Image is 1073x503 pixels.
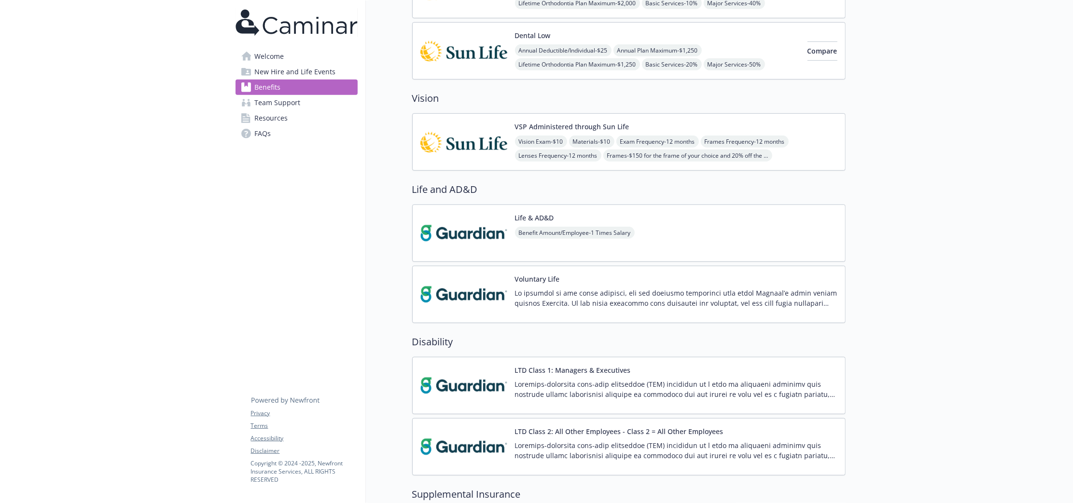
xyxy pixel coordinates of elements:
[420,122,507,163] img: Sun Life Financial carrier logo
[420,274,507,315] img: Guardian carrier logo
[515,426,724,436] button: LTD Class 2: All Other Employees - Class 2 = All Other Employees
[420,426,507,467] img: Guardian carrier logo
[515,379,837,399] p: Loremips-dolorsita cons-adip elitseddoe (TEM) incididun ut l etdo ma aliquaeni adminimv quis nost...
[236,126,358,141] a: FAQs
[251,447,357,455] a: Disclaimer
[251,434,357,443] a: Accessibility
[515,213,554,223] button: Life & AD&D
[251,459,357,484] p: Copyright © 2024 - 2025 , Newfront Insurance Services, ALL RIGHTS RESERVED
[255,64,336,80] span: New Hire and Life Events
[515,30,551,41] button: Dental Low
[255,95,301,110] span: Team Support
[642,58,702,70] span: Basic Services - 20%
[412,182,846,197] h2: Life and AD&D
[255,126,271,141] span: FAQs
[255,110,288,126] span: Resources
[616,136,699,148] span: Exam Frequency - 12 months
[251,421,357,430] a: Terms
[515,122,629,132] button: VSP Administered through Sun Life
[236,80,358,95] a: Benefits
[236,49,358,64] a: Welcome
[420,365,507,406] img: Guardian carrier logo
[236,110,358,126] a: Resources
[515,288,837,308] p: Lo ipsumdol si ame conse adipisci, eli sed doeiusmo temporinci utla etdol Magnaal’e admin veniam ...
[251,409,357,418] a: Privacy
[515,440,837,461] p: Loremips-dolorsita cons-adip elitseddoe (TEM) incididun ut l etdo ma aliquaeni adminimv quis nost...
[412,91,846,106] h2: Vision
[515,274,560,284] button: Voluntary Life
[515,44,612,56] span: Annual Deductible/Individual - $25
[701,136,789,148] span: Frames Frequency - 12 months
[420,30,507,71] img: Sun Life Financial carrier logo
[255,80,281,95] span: Benefits
[515,136,567,148] span: Vision Exam - $10
[613,44,702,56] span: Annual Plan Maximum - $1,250
[515,365,631,375] button: LTD Class 1: Managers & Executives
[515,227,635,239] span: Benefit Amount/Employee - 1 Times Salary
[704,58,765,70] span: Major Services - 50%
[412,487,846,502] h2: Supplemental Insurance
[808,46,837,55] span: Compare
[569,136,614,148] span: Materials - $10
[236,64,358,80] a: New Hire and Life Events
[515,150,601,162] span: Lenses Frequency - 12 months
[236,95,358,110] a: Team Support
[603,150,772,162] span: Frames - $150 for the frame of your choice and 20% off the amount over your allowance
[808,41,837,61] button: Compare
[515,58,640,70] span: Lifetime Orthodontia Plan Maximum - $1,250
[412,335,846,349] h2: Disability
[255,49,284,64] span: Welcome
[420,213,507,254] img: Guardian carrier logo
